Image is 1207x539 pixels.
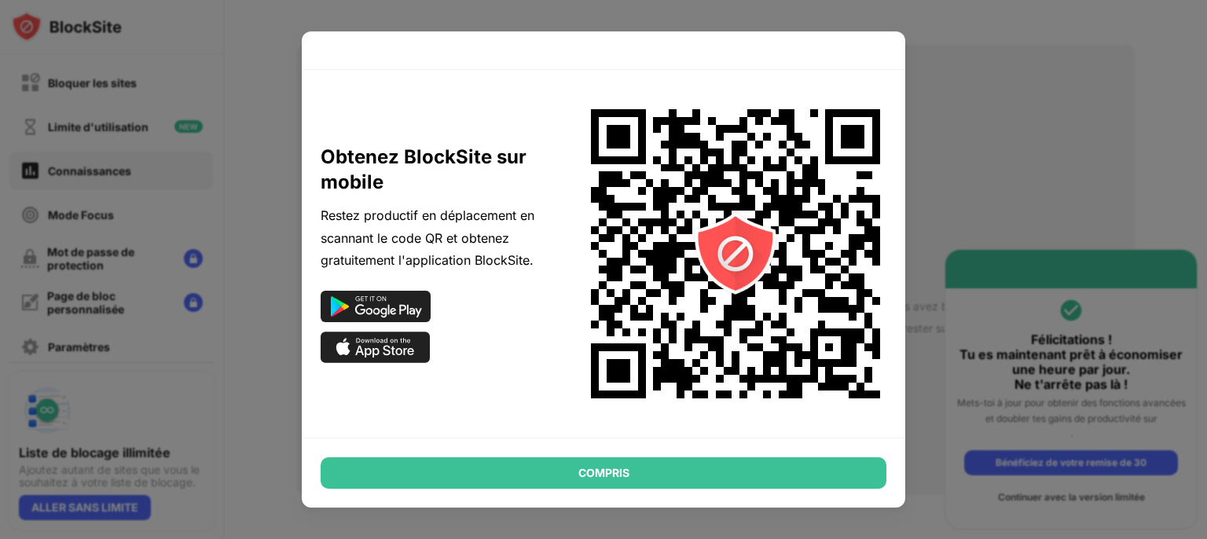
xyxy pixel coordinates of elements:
[570,89,901,419] img: onboard-omni-qr-code.svg
[578,466,629,479] font: COMPRIS
[321,145,526,193] font: Obtenez BlockSite sur mobile
[321,291,431,322] img: google-play-black.svg
[321,332,431,363] img: app-store-black.svg
[321,207,534,269] font: Restez productif en déplacement en scannant le code QR et obtenez gratuitement l'application Bloc...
